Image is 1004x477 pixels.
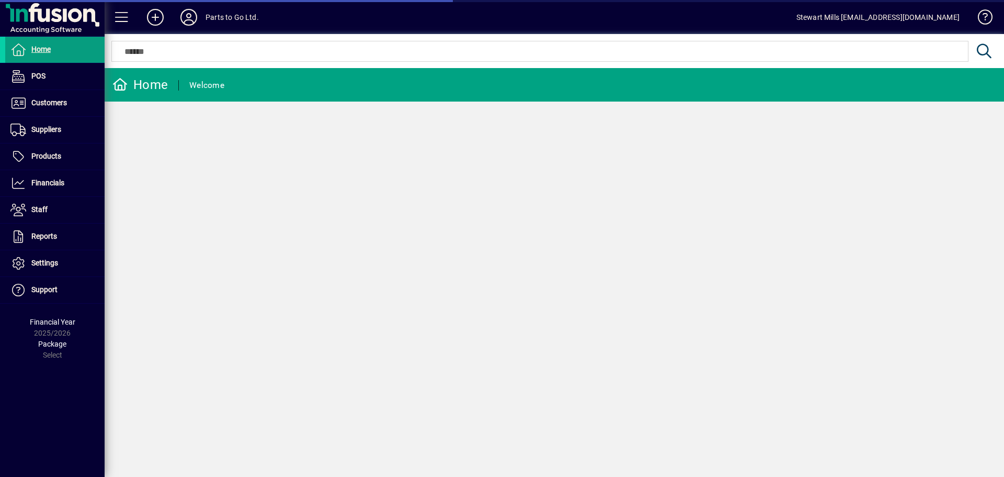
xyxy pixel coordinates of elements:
[5,117,105,143] a: Suppliers
[31,259,58,267] span: Settings
[31,205,48,214] span: Staff
[139,8,172,27] button: Add
[38,340,66,348] span: Package
[796,9,960,26] div: Stewart Mills [EMAIL_ADDRESS][DOMAIN_NAME]
[5,224,105,250] a: Reports
[112,76,168,93] div: Home
[5,170,105,196] a: Financials
[5,250,105,276] a: Settings
[970,2,991,36] a: Knowledge Base
[31,72,45,80] span: POS
[31,98,67,107] span: Customers
[31,152,61,160] span: Products
[30,318,75,326] span: Financial Year
[5,197,105,223] a: Staff
[31,232,57,240] span: Reports
[5,63,105,90] a: POS
[5,90,105,116] a: Customers
[5,277,105,303] a: Support
[206,9,259,26] div: Parts to Go Ltd.
[172,8,206,27] button: Profile
[189,77,224,94] div: Welcome
[31,45,51,53] span: Home
[31,125,61,134] span: Suppliers
[31,285,58,294] span: Support
[5,143,105,170] a: Products
[31,179,64,187] span: Financials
